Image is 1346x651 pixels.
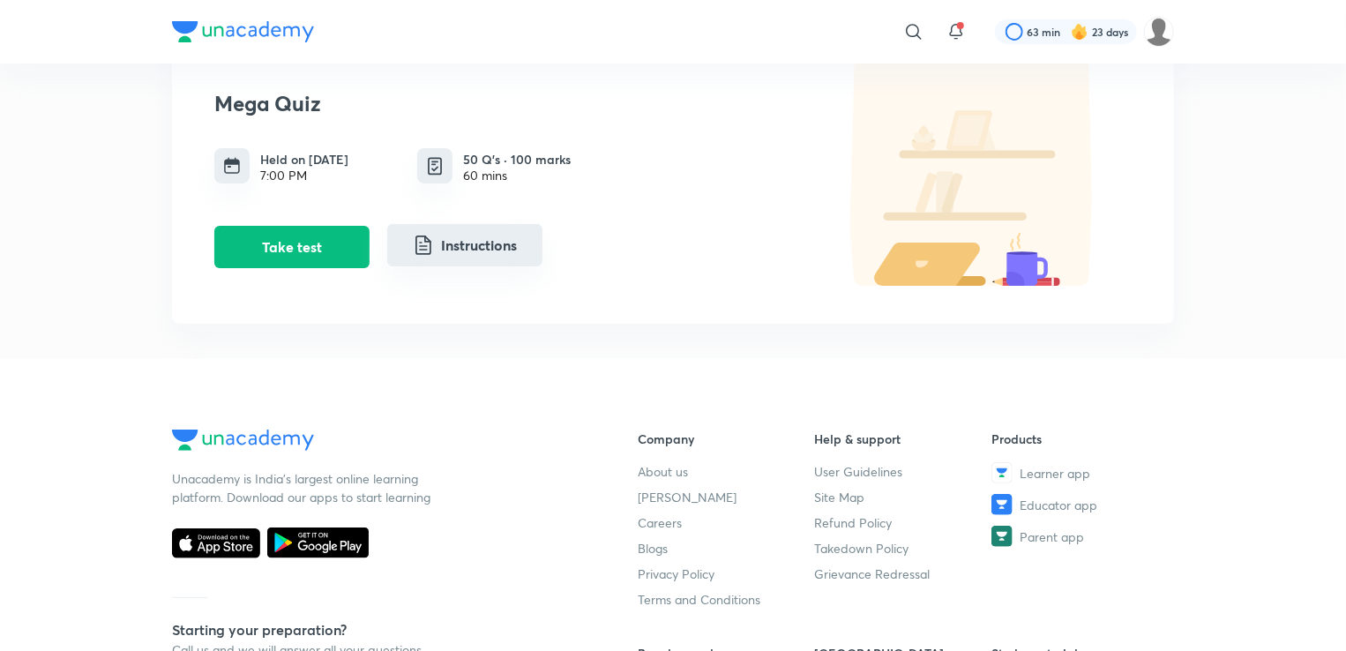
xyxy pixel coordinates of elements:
[638,539,815,557] a: Blogs
[1020,464,1090,483] span: Learner app
[991,494,1169,515] a: Educator app
[172,430,581,455] a: Company Logo
[638,513,682,532] span: Careers
[991,526,1013,547] img: Parent app
[1020,528,1084,546] span: Parent app
[638,488,815,506] a: [PERSON_NAME]
[638,430,815,448] h6: Company
[638,513,815,532] a: Careers
[991,526,1169,547] a: Parent app
[638,462,815,481] a: About us
[815,513,992,532] a: Refund Policy
[1071,23,1088,41] img: streak
[214,91,805,116] h3: Mega Quiz
[991,462,1169,483] a: Learner app
[214,226,370,268] button: Take test
[815,462,992,481] a: User Guidelines
[991,430,1169,448] h6: Products
[815,539,992,557] a: Takedown Policy
[815,565,992,583] a: Grievance Redressal
[815,430,992,448] h6: Help & support
[172,21,314,42] img: Company Logo
[260,168,348,183] div: 7:00 PM
[991,462,1013,483] img: Learner app
[638,565,815,583] a: Privacy Policy
[172,469,437,506] p: Unacademy is India’s largest online learning platform. Download our apps to start learning
[413,235,434,256] img: instruction
[223,157,241,175] img: timing
[463,168,571,183] div: 60 mins
[991,494,1013,515] img: Educator app
[638,590,815,609] a: Terms and Conditions
[463,150,571,168] h6: 50 Q’s · 100 marks
[815,488,992,506] a: Site Map
[387,224,542,266] button: Instructions
[260,150,348,168] h6: Held on [DATE]
[172,430,314,451] img: Company Logo
[424,155,446,177] img: quiz info
[814,56,1132,286] img: default
[172,619,581,640] h5: Starting your preparation?
[1020,496,1097,514] span: Educator app
[1144,17,1174,47] img: Atia khan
